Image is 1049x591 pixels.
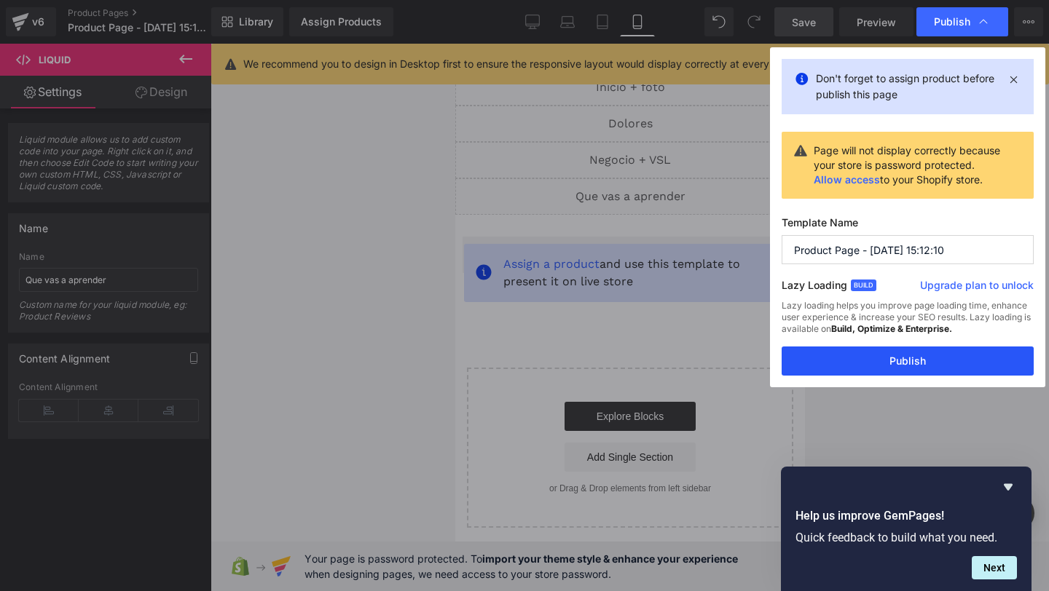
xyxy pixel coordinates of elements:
button: Hide survey [999,478,1017,496]
a: Allow access [814,173,880,186]
button: Publish [782,346,1034,376]
button: Next question [972,556,1017,579]
span: Build [851,279,876,291]
p: Don't forget to assign product before publish this page [816,71,999,103]
label: Template Name [782,216,1034,235]
span: Assign a product [48,213,144,227]
span: and use this template to present it on live store [48,212,329,247]
strong: Build, Optimize & Enterprise. [831,323,952,334]
a: Add Single Section [109,399,240,428]
div: Page will not display correctly because your store is password protected. to your Shopify store. [814,143,1006,187]
span: Publish [934,15,970,28]
div: Help us improve GemPages! [795,478,1017,579]
p: Quick feedback to build what you need. [795,531,1017,544]
a: Upgrade plan to unlock [920,278,1034,298]
a: Explore Blocks [109,358,240,387]
p: or Drag & Drop elements from left sidebar [35,440,315,450]
h2: Help us improve GemPages! [795,507,1017,525]
div: Lazy loading helps you improve page loading time, enhance user experience & increase your SEO res... [782,300,1034,346]
label: Lazy Loading [782,276,847,300]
